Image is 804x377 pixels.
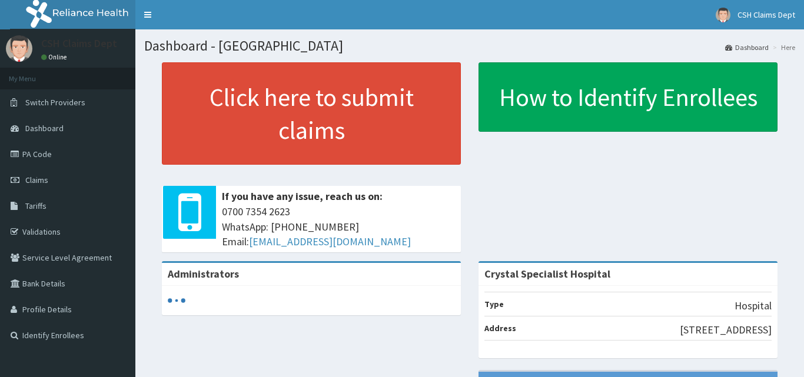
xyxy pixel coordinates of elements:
[162,62,461,165] a: Click here to submit claims
[737,9,795,20] span: CSH Claims Dept
[725,42,769,52] a: Dashboard
[770,42,795,52] li: Here
[6,35,32,62] img: User Image
[680,322,772,338] p: [STREET_ADDRESS]
[222,204,455,249] span: 0700 7354 2623 WhatsApp: [PHONE_NUMBER] Email:
[222,189,383,203] b: If you have any issue, reach us on:
[25,201,46,211] span: Tariffs
[484,267,610,281] strong: Crystal Specialist Hospital
[168,267,239,281] b: Administrators
[41,38,117,49] p: CSH Claims Dept
[716,8,730,22] img: User Image
[484,299,504,309] b: Type
[479,62,778,132] a: How to Identify Enrollees
[41,53,69,61] a: Online
[735,298,772,313] p: Hospital
[25,175,48,185] span: Claims
[25,97,85,108] span: Switch Providers
[168,292,185,309] svg: audio-loading
[144,38,795,54] h1: Dashboard - [GEOGRAPHIC_DATA]
[249,235,411,248] a: [EMAIL_ADDRESS][DOMAIN_NAME]
[25,123,64,134] span: Dashboard
[484,323,516,333] b: Address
